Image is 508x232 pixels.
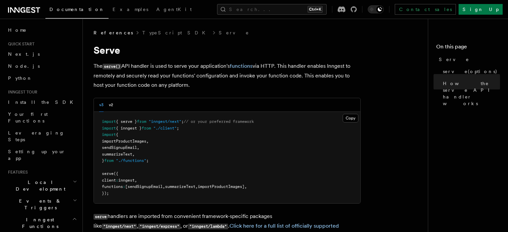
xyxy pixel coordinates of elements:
a: Leveraging Steps [5,127,78,146]
span: , [195,184,198,189]
span: }); [102,191,109,196]
span: ({ [114,171,118,176]
span: Inngest Functions [5,216,72,230]
span: , [132,152,135,157]
a: Examples [109,2,152,18]
span: Documentation [49,7,105,12]
span: Your first Functions [8,111,48,124]
button: Events & Triggers [5,195,78,214]
a: Home [5,24,78,36]
span: summarizeText [102,152,132,157]
span: importProductImages] [198,184,244,189]
span: "./functions" [116,158,146,163]
button: v3 [99,98,104,112]
span: importProductImages [102,139,146,144]
span: import [102,132,116,137]
button: Copy [343,114,358,123]
span: import [102,119,116,124]
span: AgentKit [156,7,192,12]
span: , [163,184,165,189]
code: "inngest/express" [138,224,180,229]
span: ; [177,126,179,131]
h4: On this page [436,43,500,53]
span: , [135,178,137,183]
span: : [123,184,125,189]
span: ; [146,158,149,163]
span: Quick start [5,41,34,47]
span: inngest [118,178,135,183]
span: summarizeText [165,184,195,189]
code: serve() [103,64,121,69]
span: Inngest tour [5,89,37,95]
span: from [142,126,151,131]
a: Next.js [5,48,78,60]
span: ; [181,119,184,124]
a: Node.js [5,60,78,72]
a: Serve [436,53,500,65]
button: Local Development [5,176,78,195]
a: serve(options) [440,65,500,77]
span: , [146,139,149,144]
span: Python [8,75,32,81]
code: "inngest/lambda" [188,224,228,229]
span: Features [5,170,28,175]
span: [sendSignupEmail [125,184,163,189]
a: How the serve API handler works [440,77,500,109]
span: Events & Triggers [5,198,73,211]
span: Examples [113,7,148,12]
span: client [102,178,116,183]
span: , [137,145,139,150]
span: { inngest } [116,126,142,131]
a: Sign Up [459,4,503,15]
span: "inngest/next" [149,119,181,124]
span: Install the SDK [8,99,77,105]
button: Toggle dark mode [368,5,384,13]
span: from [104,158,114,163]
span: serve(options) [443,68,498,75]
a: Install the SDK [5,96,78,108]
span: { serve } [116,119,137,124]
code: "inngest/next" [102,224,137,229]
span: Leveraging Steps [8,130,64,142]
code: serve [94,214,108,220]
span: import [102,126,116,131]
p: The API handler is used to serve your application's via HTTP. This handler enables Inngest to rem... [94,61,361,90]
span: // or your preferred framework [184,119,254,124]
span: Setting up your app [8,149,65,161]
span: from [137,119,146,124]
span: { [116,132,118,137]
span: References [94,29,133,36]
a: Your first Functions [5,108,78,127]
kbd: Ctrl+K [308,6,323,13]
span: sendSignupEmail [102,145,137,150]
a: Setting up your app [5,146,78,164]
span: serve [102,171,114,176]
a: Serve [219,29,249,36]
a: Documentation [45,2,109,19]
button: Search...Ctrl+K [217,4,327,15]
span: Serve [439,56,469,63]
span: How the serve API handler works [443,80,500,107]
a: AgentKit [152,2,196,18]
button: v2 [109,98,113,112]
span: Next.js [8,51,40,57]
span: Node.js [8,63,40,69]
a: functions [230,63,252,69]
h1: Serve [94,44,361,56]
a: TypeScript SDK [142,29,209,36]
span: Home [8,27,27,33]
span: , [244,184,247,189]
a: Python [5,72,78,84]
span: "./client" [153,126,177,131]
span: } [102,158,104,163]
a: Contact sales [395,4,456,15]
span: Local Development [5,179,73,192]
span: : [116,178,118,183]
span: functions [102,184,123,189]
